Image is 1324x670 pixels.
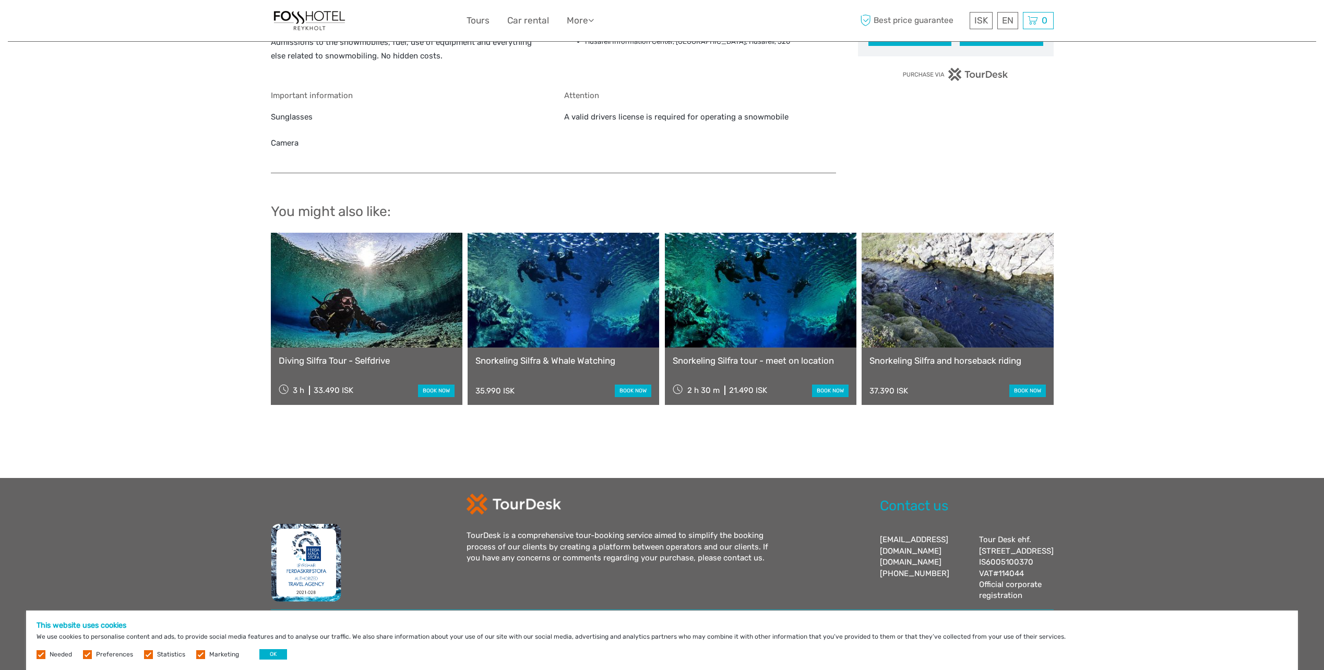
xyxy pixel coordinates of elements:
[585,36,836,47] li: Húsafell Information Center, [GEOGRAPHIC_DATA], Húsafell, 320
[567,13,594,28] a: More
[997,12,1018,29] div: EN
[1040,15,1049,26] span: 0
[812,385,849,397] a: book now
[974,15,988,26] span: ISK
[869,386,908,396] div: 37.390 ISK
[979,534,1054,602] div: Tour Desk ehf. [STREET_ADDRESS] IS6005100370 VAT#114044
[271,36,543,63] p: Admissions to the snowmobiles, fuel, use of equipment and everything else related to snowmobiling...
[271,523,342,602] img: fms.png
[271,8,348,33] img: 1325-d350bf88-f202-48e6-ba09-5fbd552f958d_logo_small.jpg
[564,91,836,100] h5: Attention
[880,498,1054,515] h2: Contact us
[279,355,455,366] a: Diving Silfra Tour - Selfdrive
[507,13,549,28] a: Car rental
[979,580,1042,600] a: Official corporate registration
[271,111,543,124] p: Sunglasses
[96,650,133,659] label: Preferences
[259,649,287,660] button: OK
[37,621,1287,630] h5: This website uses cookies
[475,386,515,396] div: 35.990 ISK
[729,386,767,395] div: 21.490 ISK
[293,386,304,395] span: 3 h
[50,650,72,659] label: Needed
[687,386,720,395] span: 2 h 30 m
[858,12,967,29] span: Best price guarantee
[15,18,118,27] p: We're away right now. Please check back later!
[467,494,561,515] img: td-logo-white.png
[869,355,1045,366] a: Snorkeling Silfra and horseback riding
[615,385,651,397] a: book now
[418,385,455,397] a: book now
[26,611,1298,670] div: We use cookies to personalise content and ads, to provide social media features and to analyse ou...
[467,13,490,28] a: Tours
[1009,385,1046,397] a: book now
[467,530,780,564] div: TourDesk is a comprehensive tour-booking service aimed to simplify the booking process of our cli...
[314,386,353,395] div: 33.490 ISK
[120,16,133,29] button: Open LiveChat chat widget
[271,91,543,100] h5: Important information
[880,534,969,602] div: [EMAIL_ADDRESS][DOMAIN_NAME] [PHONE_NUMBER]
[157,650,185,659] label: Statistics
[209,650,239,659] label: Marketing
[880,557,941,567] a: [DOMAIN_NAME]
[475,355,651,366] a: Snorkeling Silfra & Whale Watching
[564,111,836,124] p: A valid drivers license is required for operating a snowmobile
[271,204,1054,220] h2: You might also like:
[673,355,849,366] a: Snorkeling Silfra tour - meet on location
[271,137,543,150] p: Camera
[902,68,1008,81] img: PurchaseViaTourDesk.png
